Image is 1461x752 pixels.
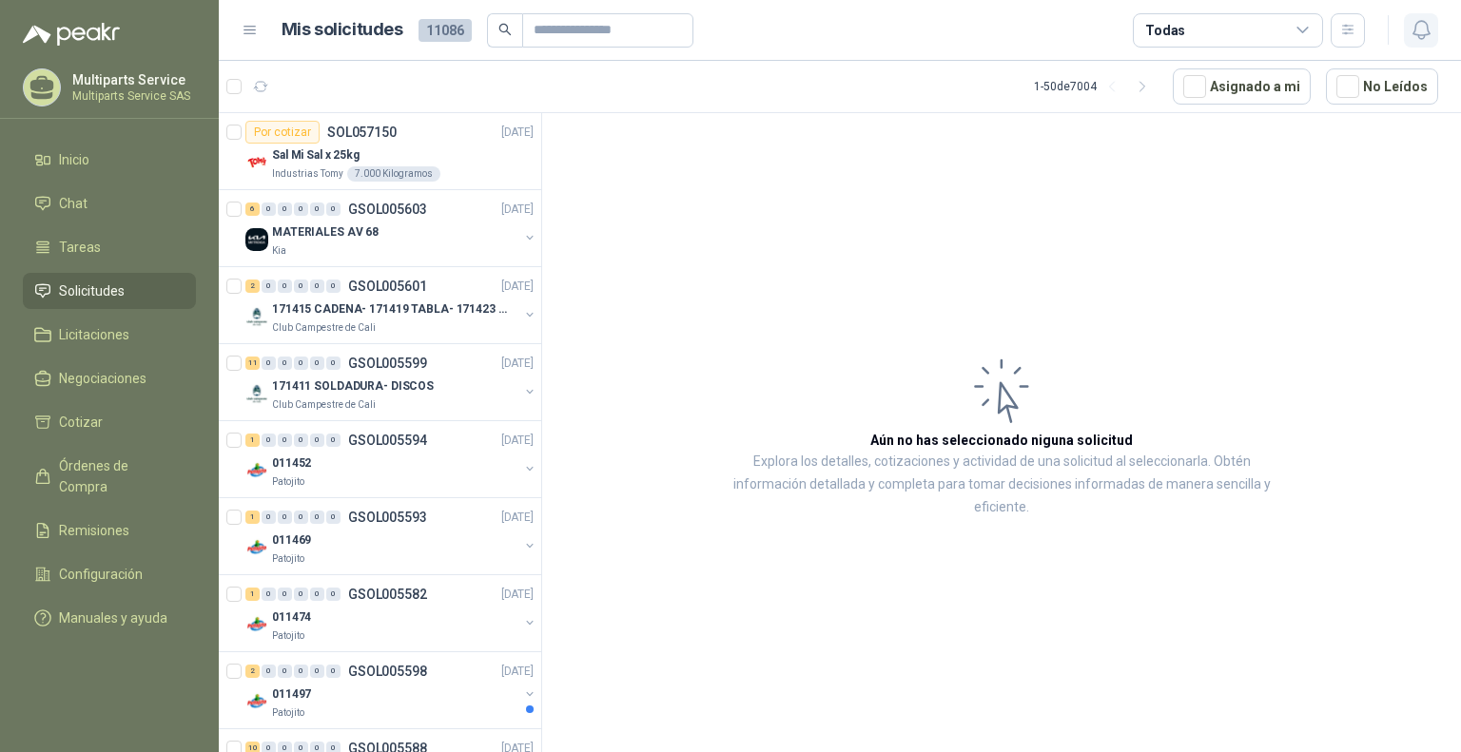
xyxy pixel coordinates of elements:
div: 0 [278,357,292,370]
p: [DATE] [501,278,534,296]
span: Licitaciones [59,324,129,345]
span: search [498,23,512,36]
p: Club Campestre de Cali [272,320,376,336]
div: 0 [262,357,276,370]
div: 0 [326,357,341,370]
p: GSOL005599 [348,357,427,370]
a: 1 0 0 0 0 0 GSOL005593[DATE] Company Logo011469Patojito [245,506,537,567]
div: 7.000 Kilogramos [347,166,440,182]
img: Company Logo [245,228,268,251]
a: Manuales y ayuda [23,600,196,636]
div: 0 [310,202,324,216]
div: 0 [278,511,292,524]
div: 0 [278,202,292,216]
h3: Aún no has seleccionado niguna solicitud [870,430,1133,451]
a: Inicio [23,142,196,178]
div: 0 [262,511,276,524]
p: 011497 [272,685,311,704]
a: Órdenes de Compra [23,448,196,505]
span: Manuales y ayuda [59,607,167,628]
div: 0 [310,511,324,524]
div: Por cotizar [245,121,320,144]
div: 2 [245,665,260,678]
p: [DATE] [501,663,534,681]
p: 171411 SOLDADURA- DISCOS [272,377,434,395]
div: 0 [278,588,292,601]
p: Kia [272,243,286,259]
div: 0 [294,434,308,447]
a: 2 0 0 0 0 0 GSOL005598[DATE] Company Logo011497Patojito [245,660,537,721]
div: 0 [294,280,308,293]
button: Asignado a mi [1173,68,1311,105]
a: Remisiones [23,512,196,549]
p: SOL057150 [327,125,397,139]
div: 0 [294,202,308,216]
img: Company Logo [245,305,268,328]
div: 0 [294,357,308,370]
p: Patojito [272,628,304,644]
p: Sal Mi Sal x 25kg [272,146,360,164]
p: [DATE] [501,124,534,142]
p: Multiparts Service [72,73,191,87]
p: [DATE] [501,201,534,219]
div: 1 - 50 de 7004 [1034,71,1158,102]
img: Company Logo [245,151,268,174]
a: Licitaciones [23,317,196,353]
a: 1 0 0 0 0 0 GSOL005582[DATE] Company Logo011474Patojito [245,583,537,644]
a: 2 0 0 0 0 0 GSOL005601[DATE] Company Logo171415 CADENA- 171419 TABLA- 171423 VARILLAClub Campestr... [245,275,537,336]
div: 0 [326,588,341,601]
p: [DATE] [501,432,534,450]
p: GSOL005593 [348,511,427,524]
div: 0 [294,588,308,601]
div: 0 [310,665,324,678]
div: 0 [310,280,324,293]
div: 0 [310,357,324,370]
div: 0 [326,665,341,678]
span: Cotizar [59,412,103,433]
p: GSOL005594 [348,434,427,447]
p: Industrias Tomy [272,166,343,182]
div: 6 [245,202,260,216]
div: 0 [326,202,341,216]
div: 1 [245,511,260,524]
div: 0 [262,588,276,601]
p: Patojito [272,474,304,490]
p: GSOL005598 [348,665,427,678]
div: 2 [245,280,260,293]
div: 1 [245,434,260,447]
img: Logo peakr [23,23,120,46]
div: 0 [326,280,341,293]
a: 1 0 0 0 0 0 GSOL005594[DATE] Company Logo011452Patojito [245,429,537,490]
div: 0 [278,280,292,293]
p: 011452 [272,454,311,472]
span: Solicitudes [59,280,125,301]
p: 171415 CADENA- 171419 TABLA- 171423 VARILLA [272,300,509,318]
span: Chat [59,193,88,214]
img: Company Logo [245,382,268,405]
a: Configuración [23,556,196,592]
a: Por cotizarSOL057150[DATE] Company LogoSal Mi Sal x 25kgIndustrias Tomy7.000 Kilogramos [219,113,541,190]
p: [DATE] [501,355,534,373]
button: No Leídos [1326,68,1438,105]
img: Company Logo [245,536,268,559]
img: Company Logo [245,459,268,482]
div: 0 [262,665,276,678]
img: Company Logo [245,690,268,713]
p: MATERIALES AV 68 [272,223,379,241]
a: Chat [23,185,196,222]
a: Tareas [23,229,196,265]
div: Todas [1145,20,1185,41]
div: 0 [326,511,341,524]
div: 11 [245,357,260,370]
p: [DATE] [501,586,534,604]
h1: Mis solicitudes [282,16,403,44]
div: 0 [310,434,324,447]
a: Solicitudes [23,273,196,309]
p: [DATE] [501,509,534,527]
div: 0 [294,665,308,678]
div: 0 [326,434,341,447]
div: 0 [262,280,276,293]
a: Cotizar [23,404,196,440]
span: Inicio [59,149,89,170]
a: Negociaciones [23,360,196,396]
